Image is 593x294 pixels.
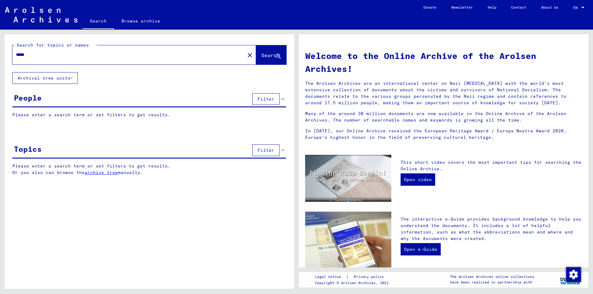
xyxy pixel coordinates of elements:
[246,52,254,59] mat-icon: close
[12,112,286,118] p: Please enter a search term or set filters to get results.
[401,173,435,186] a: Open video
[82,14,114,30] a: Search
[14,143,42,155] div: Topics
[17,42,89,48] mat-label: Search for topics or names
[305,80,582,106] p: The Arolsen Archives are an international center on Nazi [MEDICAL_DATA] with the world’s most ext...
[12,72,78,84] button: Archival tree units
[305,128,582,141] p: In [DATE], our Online Archive received the European Heritage Award / Europa Nostra Award 2020, Eu...
[258,96,274,102] span: Filter
[12,163,286,176] p: Please enter a search term or set filters to get results. Or you also can browse the manually.
[401,243,441,255] a: Open e-Guide
[305,110,582,123] p: Many of the around 30 million documents are now available in the Online Archive of the Arolsen Ar...
[450,280,534,285] p: have been realized in partnership with
[315,274,391,280] div: |
[258,147,274,153] span: Filter
[14,92,42,103] div: People
[305,49,582,75] h1: Welcome to the Online Archive of the Arolsen Archives!
[85,170,118,175] a: archive tree
[252,93,280,105] button: Filter
[450,274,534,280] p: The Arolsen Archives online collections
[305,155,391,202] img: video.jpg
[349,274,391,280] a: Privacy policy
[401,216,582,242] p: The interactive e-Guide provides background knowledge to help you understand the documents. It in...
[566,267,581,282] img: Change consent
[256,45,286,64] button: Search
[315,280,391,286] p: Copyright © Arolsen Archives, 2021
[114,14,168,28] a: Browse archive
[252,144,280,156] button: Filter
[261,52,280,58] span: Search
[244,49,256,61] button: Clear
[5,7,78,23] img: Arolsen_neg.svg
[559,272,582,287] img: yv_logo.png
[305,212,391,269] img: eguide.jpg
[401,159,582,172] p: This short video covers the most important tips for searching the Online Archive.
[315,274,346,280] a: Legal notice
[573,6,580,10] span: EN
